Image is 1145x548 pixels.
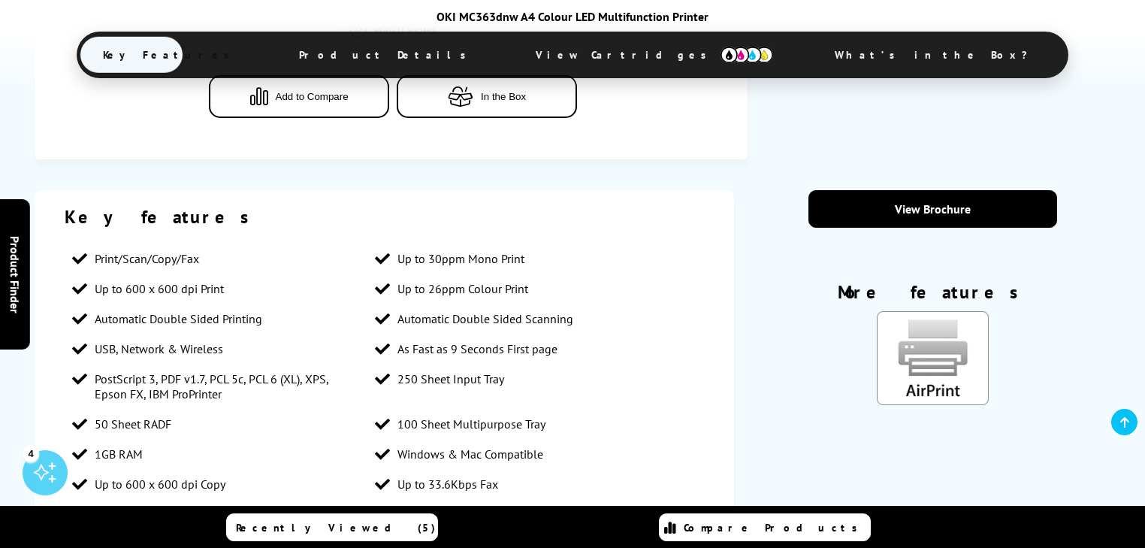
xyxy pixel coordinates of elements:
[80,37,260,73] span: Key Features
[95,281,224,296] span: Up to 600 x 600 dpi Print
[236,521,436,534] span: Recently Viewed (5)
[481,91,526,102] span: In the Box
[95,416,171,431] span: 50 Sheet RADF
[397,341,557,356] span: As Fast as 9 Seconds First page
[812,37,1065,73] span: What’s in the Box?
[397,251,524,266] span: Up to 30ppm Mono Print
[23,445,39,462] div: 4
[276,91,349,102] span: Add to Compare
[65,205,704,229] div: Key features
[721,47,773,63] img: cmyk-icon.svg
[95,341,223,356] span: USB, Network & Wireless
[397,416,545,431] span: 100 Sheet Multipurpose Tray
[397,75,577,118] button: In the Box
[276,37,497,73] span: Product Details
[659,513,871,541] a: Compare Products
[397,371,504,386] span: 250 Sheet Input Tray
[95,477,225,492] span: Up to 600 x 600 dpi Copy
[808,280,1057,311] div: More features
[47,9,1098,24] div: OKI MC363dnw A4 Colour LED Multifunction Printer
[513,35,796,74] span: View Cartridges
[95,251,199,266] span: Print/Scan/Copy/Fax
[397,447,543,462] span: Windows & Mac Compatible
[209,75,389,118] button: Add to Compare
[877,311,989,406] img: AirPrint
[95,311,262,326] span: Automatic Double Sided Printing
[684,521,866,534] span: Compare Products
[397,281,528,296] span: Up to 26ppm Colour Print
[397,477,498,492] span: Up to 33.6Kbps Fax
[95,447,143,462] span: 1GB RAM
[877,393,989,408] a: KeyFeatureModal85
[8,235,23,313] span: Product Finder
[226,513,438,541] a: Recently Viewed (5)
[808,190,1057,228] a: View Brochure
[95,371,360,401] span: PostScript 3, PDF v1.7, PCL 5c, PCL 6 (XL), XPS, Epson FX, IBM ProPrinter
[397,311,573,326] span: Automatic Double Sided Scanning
